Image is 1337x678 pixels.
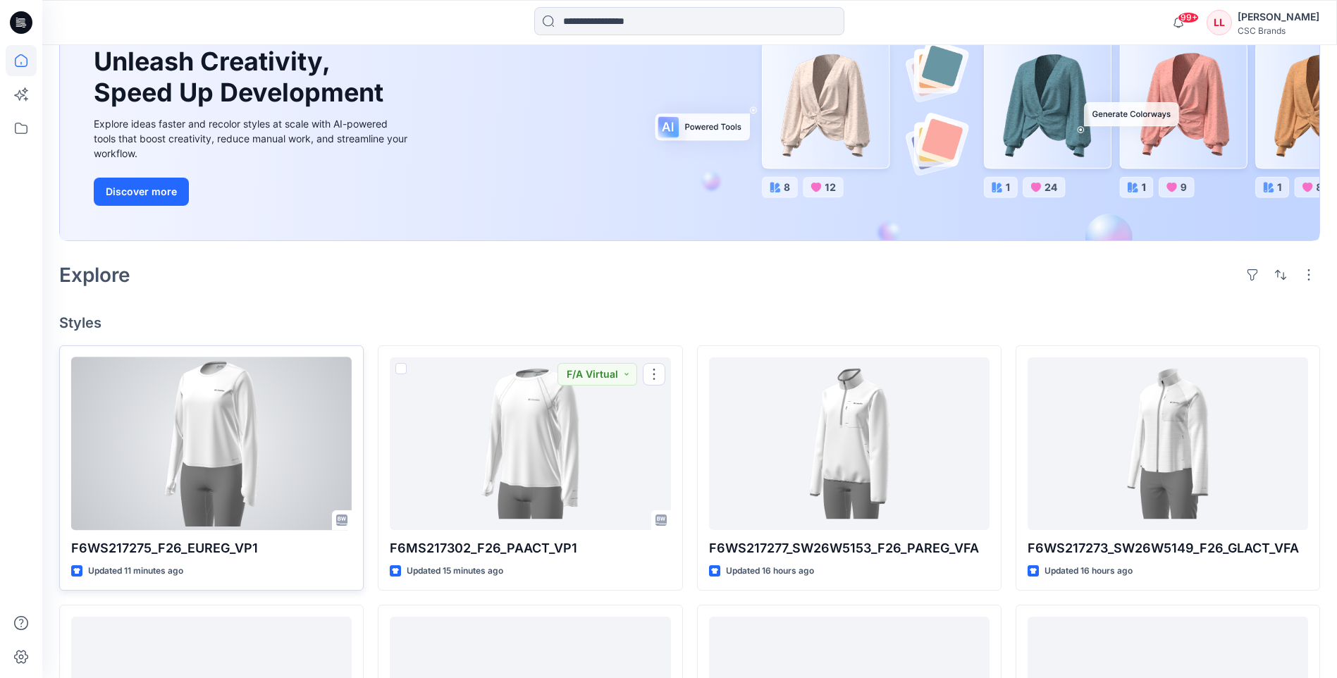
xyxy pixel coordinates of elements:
a: F6WS217273_SW26W5149_F26_GLACT_VFA [1028,357,1308,530]
p: Updated 15 minutes ago [407,564,503,579]
a: F6WS217277_SW26W5153_F26_PAREG_VFA [709,357,990,530]
div: CSC Brands [1238,25,1319,36]
div: [PERSON_NAME] [1238,8,1319,25]
a: F6MS217302_F26_PAACT_VP1 [390,357,670,530]
p: F6MS217302_F26_PAACT_VP1 [390,538,670,558]
p: F6WS217275_F26_EUREG_VP1 [71,538,352,558]
div: Explore ideas faster and recolor styles at scale with AI-powered tools that boost creativity, red... [94,116,411,161]
button: Discover more [94,178,189,206]
div: LL [1207,10,1232,35]
p: Updated 16 hours ago [726,564,814,579]
p: Updated 11 minutes ago [88,564,183,579]
p: F6WS217277_SW26W5153_F26_PAREG_VFA [709,538,990,558]
span: 99+ [1178,12,1199,23]
a: Discover more [94,178,411,206]
a: F6WS217275_F26_EUREG_VP1 [71,357,352,530]
p: F6WS217273_SW26W5149_F26_GLACT_VFA [1028,538,1308,558]
p: Updated 16 hours ago [1045,564,1133,579]
h2: Explore [59,264,130,286]
h1: Unleash Creativity, Speed Up Development [94,47,390,107]
h4: Styles [59,314,1320,331]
